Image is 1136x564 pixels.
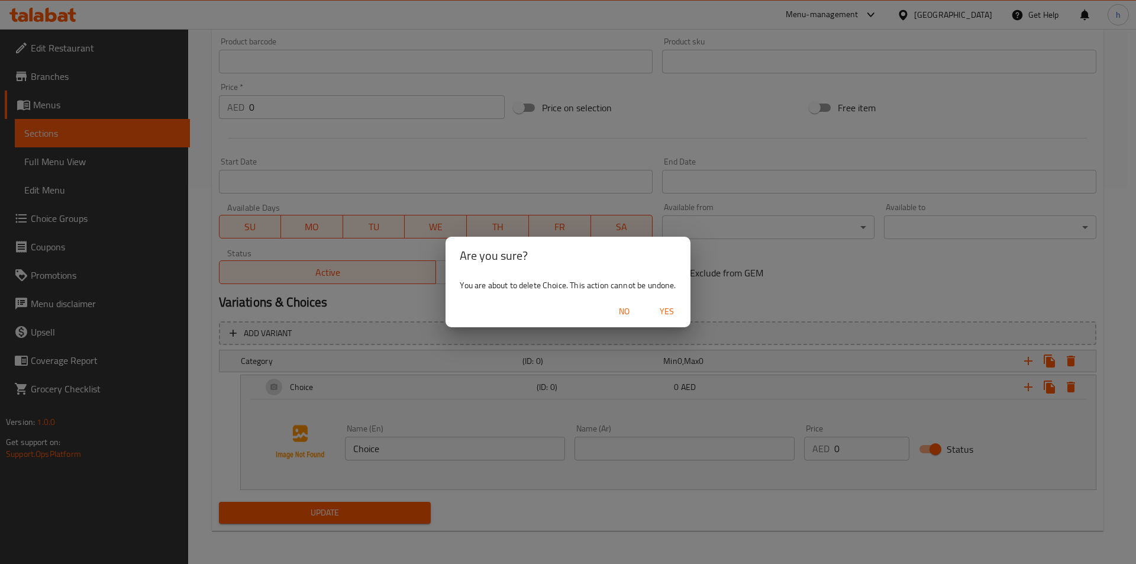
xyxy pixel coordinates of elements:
div: You are about to delete Choice. This action cannot be undone. [446,275,690,296]
span: Yes [653,304,681,319]
h2: Are you sure? [460,246,676,265]
button: No [605,301,643,323]
button: Yes [648,301,686,323]
span: No [610,304,638,319]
